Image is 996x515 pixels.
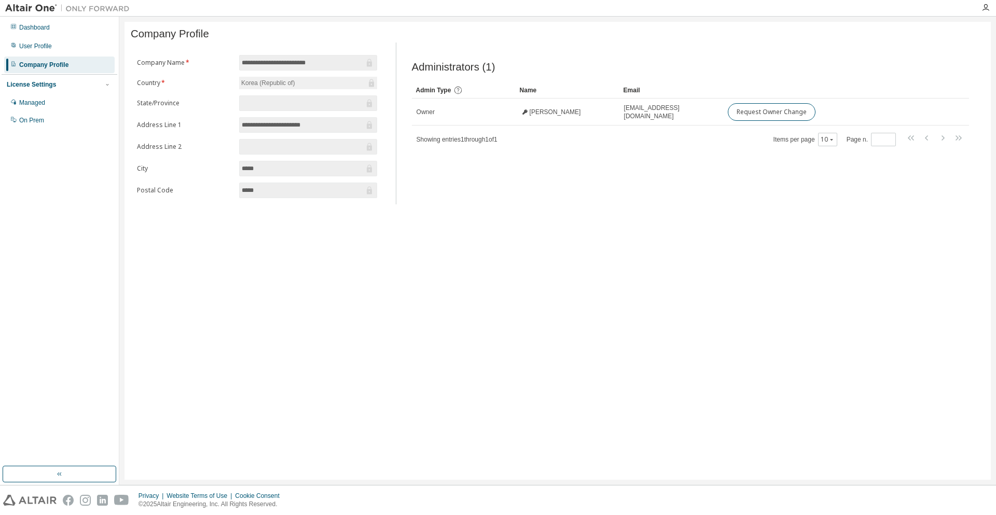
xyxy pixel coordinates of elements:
[137,99,233,107] label: State/Province
[624,104,718,120] span: [EMAIL_ADDRESS][DOMAIN_NAME]
[19,116,44,124] div: On Prem
[80,495,91,506] img: instagram.svg
[97,495,108,506] img: linkedin.svg
[240,77,296,89] div: Korea (Republic of)
[137,186,233,194] label: Postal Code
[624,82,719,99] div: Email
[520,82,615,99] div: Name
[137,143,233,151] label: Address Line 2
[19,99,45,107] div: Managed
[137,59,233,67] label: Company Name
[131,28,209,40] span: Company Profile
[773,133,837,146] span: Items per page
[5,3,135,13] img: Altair One
[19,42,52,50] div: User Profile
[114,495,129,506] img: youtube.svg
[63,495,74,506] img: facebook.svg
[416,87,451,94] span: Admin Type
[235,492,285,500] div: Cookie Consent
[137,164,233,173] label: City
[530,108,581,116] span: [PERSON_NAME]
[19,61,68,69] div: Company Profile
[847,133,896,146] span: Page n.
[417,108,435,116] span: Owner
[139,492,167,500] div: Privacy
[3,495,57,506] img: altair_logo.svg
[417,136,497,143] span: Showing entries 1 through 1 of 1
[137,79,233,87] label: Country
[7,80,56,89] div: License Settings
[139,500,286,509] p: © 2025 Altair Engineering, Inc. All Rights Reserved.
[19,23,50,32] div: Dashboard
[137,121,233,129] label: Address Line 1
[239,77,377,89] div: Korea (Republic of)
[821,135,835,144] button: 10
[728,103,815,121] button: Request Owner Change
[412,61,495,73] span: Administrators (1)
[167,492,235,500] div: Website Terms of Use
